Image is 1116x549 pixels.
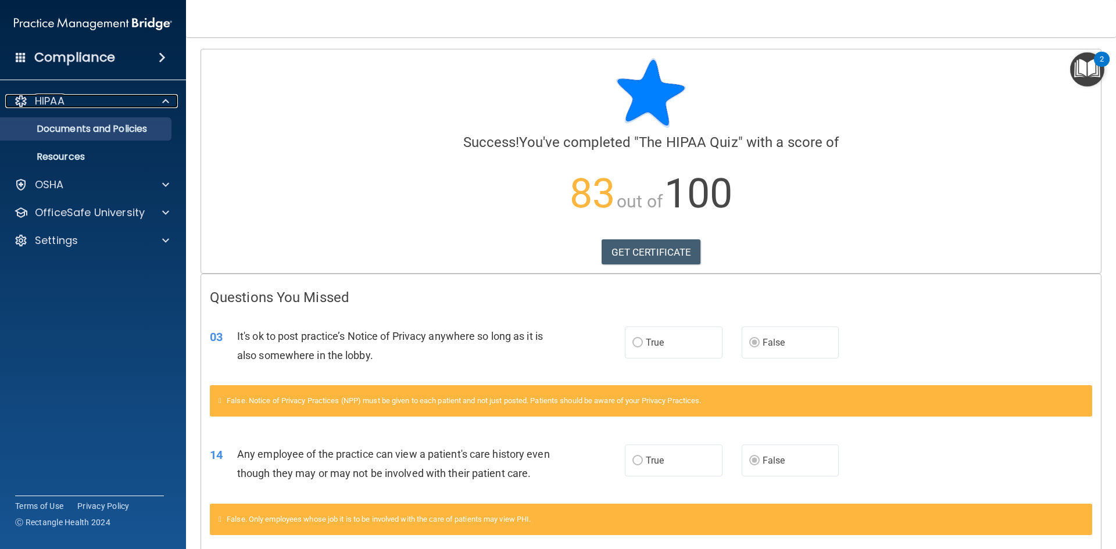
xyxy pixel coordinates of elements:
[35,178,64,192] p: OSHA
[35,234,78,247] p: Settings
[646,455,664,466] span: True
[749,339,760,347] input: False
[1100,59,1104,74] div: 2
[763,337,785,348] span: False
[15,500,63,512] a: Terms of Use
[210,448,223,462] span: 14
[463,134,520,150] span: Success!
[14,178,169,192] a: OSHA
[8,123,166,135] p: Documents and Policies
[664,170,732,217] span: 100
[617,191,663,211] span: out of
[210,135,1092,150] h4: You've completed " " with a score of
[570,170,615,217] span: 83
[602,239,701,265] a: GET CERTIFICATE
[227,396,701,405] span: False. Notice of Privacy Practices (NPP) must be given to each patient and not just posted. Patie...
[14,234,169,247] a: Settings
[1070,52,1104,87] button: Open Resource Center, 2 new notifications
[14,94,169,108] a: HIPAA
[749,457,760,465] input: False
[646,337,664,348] span: True
[8,151,166,163] p: Resources
[227,515,531,523] span: False. Only employees whose job it is to be involved with the care of patients may view PHI.
[632,457,643,465] input: True
[34,49,115,66] h4: Compliance
[763,455,785,466] span: False
[35,206,145,220] p: OfficeSafe University
[14,206,169,220] a: OfficeSafe University
[14,12,172,35] img: PMB logo
[237,448,550,479] span: Any employee of the practice can view a patient's care history even though they may or may not be...
[616,58,686,128] img: blue-star-rounded.9d042014.png
[210,290,1092,305] h4: Questions You Missed
[632,339,643,347] input: True
[77,500,130,512] a: Privacy Policy
[639,134,738,150] span: The HIPAA Quiz
[35,94,65,108] p: HIPAA
[237,330,543,361] span: It's ok to post practice’s Notice of Privacy anywhere so long as it is also somewhere in the lobby.
[210,330,223,344] span: 03
[15,516,110,528] span: Ⓒ Rectangle Health 2024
